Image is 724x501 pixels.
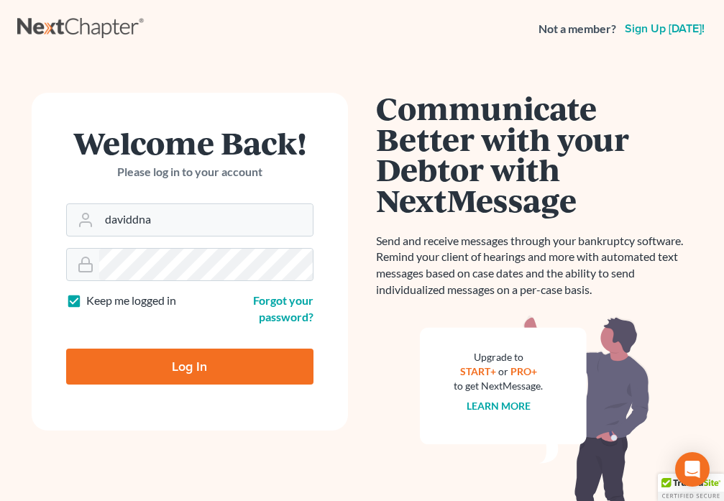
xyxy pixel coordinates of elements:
p: Please log in to your account [66,164,313,180]
div: to get NextMessage. [454,379,544,393]
div: Upgrade to [454,350,544,364]
a: PRO+ [510,365,537,377]
p: Send and receive messages through your bankruptcy software. Remind your client of hearings and mo... [377,233,693,298]
a: Learn more [467,400,531,412]
h1: Communicate Better with your Debtor with NextMessage [377,93,693,216]
div: Open Intercom Messenger [675,452,710,487]
strong: Not a member? [539,21,616,37]
label: Keep me logged in [86,293,176,309]
div: TrustedSite Certified [658,474,724,501]
a: START+ [460,365,496,377]
span: or [498,365,508,377]
a: Forgot your password? [253,293,313,323]
a: Sign up [DATE]! [622,23,707,35]
input: Email Address [99,204,313,236]
h1: Welcome Back! [66,127,313,158]
input: Log In [66,349,313,385]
